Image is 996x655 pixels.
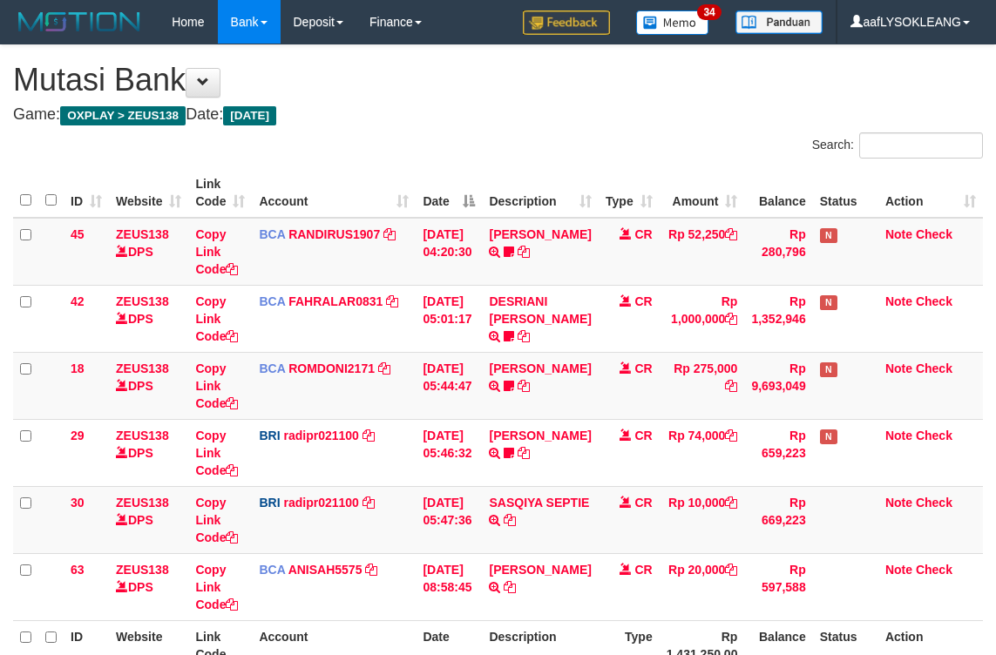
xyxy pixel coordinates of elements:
[504,513,516,527] a: Copy SASQIYA SEPTIE to clipboard
[812,132,983,159] label: Search:
[71,361,85,375] span: 18
[416,352,482,419] td: [DATE] 05:44:47
[744,218,812,286] td: Rp 280,796
[416,486,482,553] td: [DATE] 05:47:36
[71,227,85,241] span: 45
[725,312,737,326] a: Copy Rp 1,000,000 to clipboard
[13,106,983,124] h4: Game: Date:
[878,168,983,218] th: Action: activate to sort column ascending
[725,379,737,393] a: Copy Rp 275,000 to clipboard
[916,429,952,442] a: Check
[109,218,188,286] td: DPS
[885,361,912,375] a: Note
[916,294,952,308] a: Check
[820,429,837,444] span: Has Note
[288,563,362,577] a: ANISAH5575
[916,563,952,577] a: Check
[288,361,375,375] a: ROMDONI2171
[489,563,591,577] a: [PERSON_NAME]
[116,361,169,375] a: ZEUS138
[195,563,238,611] a: Copy Link Code
[482,168,598,218] th: Description: activate to sort column ascending
[288,227,380,241] a: RANDIRUS1907
[416,419,482,486] td: [DATE] 05:46:32
[885,496,912,510] a: Note
[259,361,285,375] span: BCA
[735,10,823,34] img: panduan.png
[109,486,188,553] td: DPS
[378,361,390,375] a: Copy ROMDONI2171 to clipboard
[744,285,812,352] td: Rp 1,352,946
[744,419,812,486] td: Rp 659,223
[859,132,983,159] input: Search:
[109,168,188,218] th: Website: activate to sort column ascending
[362,429,375,442] a: Copy radipr021100 to clipboard
[489,496,589,510] a: SASQIYA SEPTIE
[820,295,837,310] span: Has Note
[416,168,482,218] th: Date: activate to sort column descending
[820,362,837,377] span: Has Note
[416,553,482,620] td: [DATE] 08:58:45
[252,168,416,218] th: Account: activate to sort column ascending
[744,486,812,553] td: Rp 669,223
[744,553,812,620] td: Rp 597,588
[195,294,238,343] a: Copy Link Code
[259,227,285,241] span: BCA
[365,563,377,577] a: Copy ANISAH5575 to clipboard
[518,379,530,393] a: Copy MUHAMMAD IQB to clipboard
[916,496,952,510] a: Check
[489,294,591,326] a: DESRIANI [PERSON_NAME]
[71,429,85,442] span: 29
[283,496,358,510] a: radipr021100
[725,496,737,510] a: Copy Rp 10,000 to clipboard
[259,496,280,510] span: BRI
[523,10,610,35] img: Feedback.jpg
[288,294,383,308] a: FAHRALAR0831
[813,168,878,218] th: Status
[504,580,516,594] a: Copy NUR HAYATI to clipboard
[416,285,482,352] td: [DATE] 05:01:17
[188,168,252,218] th: Link Code: activate to sort column ascending
[362,496,375,510] a: Copy radipr021100 to clipboard
[599,168,660,218] th: Type: activate to sort column ascending
[109,419,188,486] td: DPS
[885,294,912,308] a: Note
[885,227,912,241] a: Note
[660,419,745,486] td: Rp 74,000
[489,361,591,375] a: [PERSON_NAME]
[660,486,745,553] td: Rp 10,000
[725,429,737,442] a: Copy Rp 74,000 to clipboard
[518,446,530,460] a: Copy STEVANO FERNAN to clipboard
[195,361,238,410] a: Copy Link Code
[885,429,912,442] a: Note
[518,245,530,259] a: Copy TENNY SETIAWAN to clipboard
[634,429,652,442] span: CR
[386,294,398,308] a: Copy FAHRALAR0831 to clipboard
[636,10,709,35] img: Button%20Memo.svg
[116,496,169,510] a: ZEUS138
[195,429,238,477] a: Copy Link Code
[116,227,169,241] a: ZEUS138
[259,563,285,577] span: BCA
[13,9,146,35] img: MOTION_logo.png
[489,227,591,241] a: [PERSON_NAME]
[64,168,109,218] th: ID: activate to sort column ascending
[116,429,169,442] a: ZEUS138
[660,168,745,218] th: Amount: activate to sort column ascending
[660,285,745,352] td: Rp 1,000,000
[489,429,591,442] a: [PERSON_NAME]
[195,496,238,544] a: Copy Link Code
[116,294,169,308] a: ZEUS138
[744,168,812,218] th: Balance
[116,563,169,577] a: ZEUS138
[383,227,396,241] a: Copy RANDIRUS1907 to clipboard
[820,228,837,243] span: Has Note
[725,563,737,577] a: Copy Rp 20,000 to clipboard
[195,227,238,276] a: Copy Link Code
[634,563,652,577] span: CR
[916,361,952,375] a: Check
[634,361,652,375] span: CR
[518,329,530,343] a: Copy DESRIANI NATALIS T to clipboard
[71,496,85,510] span: 30
[71,294,85,308] span: 42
